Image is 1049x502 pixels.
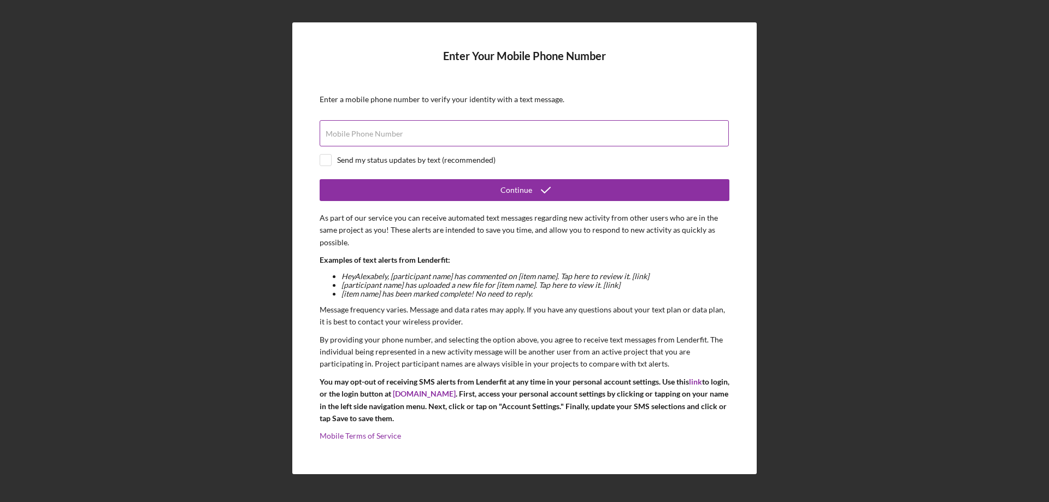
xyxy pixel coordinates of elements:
a: link [689,377,702,386]
h4: Enter Your Mobile Phone Number [320,50,729,79]
p: You may opt-out of receiving SMS alerts from Lenderfit at any time in your personal account setti... [320,376,729,425]
label: Mobile Phone Number [326,129,403,138]
div: Send my status updates by text (recommended) [337,156,496,164]
li: [participant name] has uploaded a new file for [item name]. Tap here to view it. [link] [341,281,729,290]
li: [item name] has been marked complete! No need to reply. [341,290,729,298]
p: Examples of text alerts from Lenderfit: [320,254,729,266]
a: Mobile Terms of Service [320,431,401,440]
div: Enter a mobile phone number to verify your identity with a text message. [320,95,729,104]
button: Continue [320,179,729,201]
li: Hey Alexabely , [participant name] has commented on [item name]. Tap here to review it. [link] [341,272,729,281]
p: Message frequency varies. Message and data rates may apply. If you have any questions about your ... [320,304,729,328]
a: [DOMAIN_NAME] [393,389,456,398]
div: Continue [500,179,532,201]
p: As part of our service you can receive automated text messages regarding new activity from other ... [320,212,729,249]
p: By providing your phone number, and selecting the option above, you agree to receive text message... [320,334,729,370]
